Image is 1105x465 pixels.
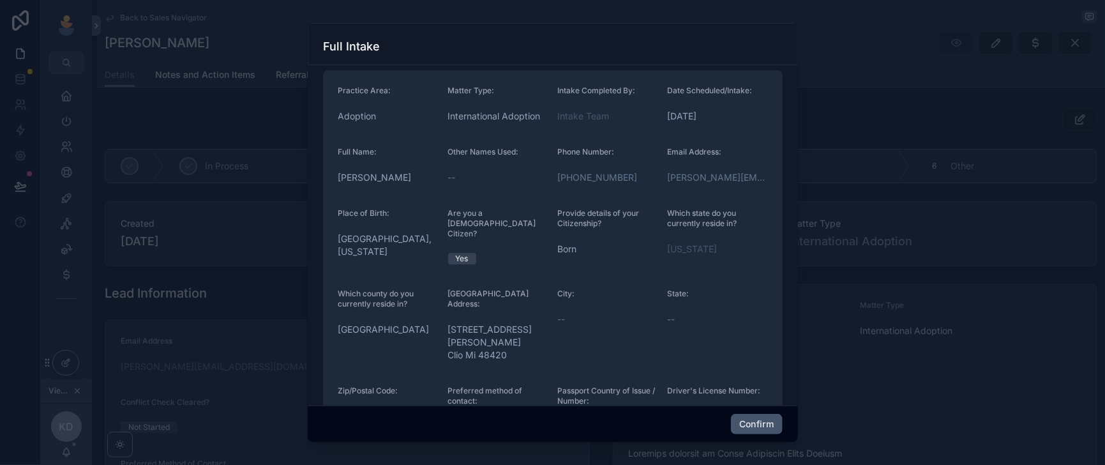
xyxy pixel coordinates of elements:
span: [GEOGRAPHIC_DATA] [338,323,438,336]
span: City: [558,289,575,298]
span: Born [558,243,658,255]
span: Other Names Used: [448,147,519,156]
span: -- [558,313,566,326]
a: Intake Team [558,110,610,123]
span: State: [668,289,689,298]
span: Intake Completed By: [558,86,636,95]
span: [PERSON_NAME] [338,171,438,184]
span: [STREET_ADDRESS][PERSON_NAME] Clio Mi 48420 [448,323,548,362]
span: International Adoption [448,110,541,123]
div: Yes [456,253,469,264]
span: Zip/Postal Code: [338,386,398,395]
span: -- [668,313,675,326]
span: Which state do you currently reside in? [668,208,737,228]
span: Preferred method of contact: [448,386,523,406]
span: Are you a [DEMOGRAPHIC_DATA] Citizen? [448,208,536,238]
span: Adoption [338,110,377,123]
span: Matter Type: [448,86,495,95]
span: Practice Area: [338,86,391,95]
a: [PERSON_NAME][EMAIL_ADDRESS][DOMAIN_NAME] [668,171,767,184]
span: Which county do you currently reside in? [338,289,414,309]
span: Email Address: [668,147,722,156]
span: -- [448,171,456,184]
span: Provide details of your Citizenship? [558,208,640,228]
span: Full Name: [338,147,377,156]
span: Place of Birth: [338,208,390,218]
span: [GEOGRAPHIC_DATA], [US_STATE] [338,232,438,258]
span: Date Scheduled/Intake: [668,86,753,95]
span: Passport Country of Issue / Number: [558,386,656,406]
span: [DATE] [668,110,767,123]
span: [GEOGRAPHIC_DATA] Address: [448,289,529,309]
a: [US_STATE] [668,243,718,255]
h3: Full Intake [324,39,380,54]
span: Driver's License Number: [668,386,761,395]
button: Confirm [731,414,782,434]
span: Phone Number: [558,147,615,156]
a: [PHONE_NUMBER] [558,171,638,184]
